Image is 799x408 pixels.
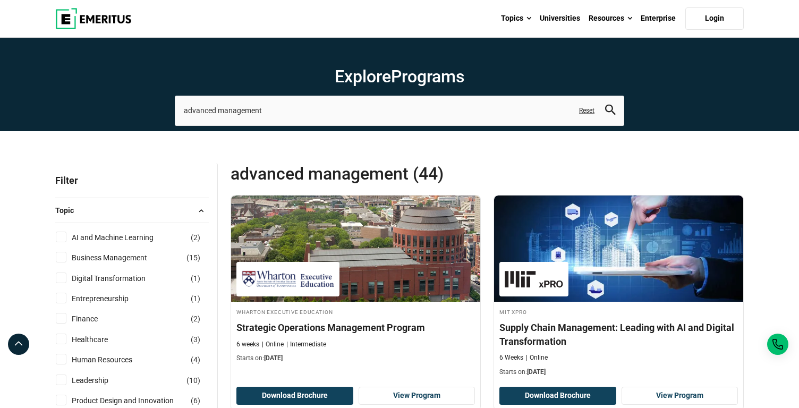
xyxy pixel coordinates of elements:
[605,105,616,117] button: search
[175,96,624,125] input: search-page
[231,163,487,184] span: advanced management (44)
[191,354,200,365] span: ( )
[72,293,150,304] a: Entrepreneurship
[189,376,198,385] span: 10
[262,340,284,349] p: Online
[193,396,198,405] span: 6
[505,267,563,291] img: MIT xPRO
[499,321,738,347] h4: Supply Chain Management: Leading with AI and Digital Transformation
[499,307,738,316] h4: MIT xPRO
[499,387,616,405] button: Download Brochure
[191,273,200,284] span: ( )
[193,335,198,344] span: 3
[72,273,167,284] a: Digital Transformation
[55,163,209,198] p: Filter
[622,387,738,405] a: View Program
[72,395,195,406] a: Product Design and Innovation
[499,368,738,377] p: Starts on:
[72,313,119,325] a: Finance
[191,293,200,304] span: ( )
[72,232,175,243] a: AI and Machine Learning
[55,205,82,216] span: Topic
[191,334,200,345] span: ( )
[579,106,594,115] a: Reset search
[186,252,200,263] span: ( )
[494,195,743,382] a: Technology Course by MIT xPRO - November 13, 2025 MIT xPRO MIT xPRO Supply Chain Management: Lead...
[55,202,209,218] button: Topic
[193,294,198,303] span: 1
[236,387,353,405] button: Download Brochure
[605,107,616,117] a: search
[236,340,259,349] p: 6 weeks
[236,321,475,334] h4: Strategic Operations Management Program
[72,375,130,386] a: Leadership
[186,375,200,386] span: ( )
[526,353,548,362] p: Online
[359,387,475,405] a: View Program
[231,195,480,302] img: Strategic Operations Management Program | Online Business Management Course
[191,232,200,243] span: ( )
[175,66,624,87] h1: Explore
[286,340,326,349] p: Intermediate
[494,195,743,302] img: Supply Chain Management: Leading with AI and Digital Transformation | Online Technology Course
[236,307,475,316] h4: Wharton Executive Education
[72,252,168,263] a: Business Management
[242,267,334,291] img: Wharton Executive Education
[72,334,129,345] a: Healthcare
[193,314,198,323] span: 2
[685,7,744,30] a: Login
[191,313,200,325] span: ( )
[193,274,198,283] span: 1
[191,395,200,406] span: ( )
[193,233,198,242] span: 2
[72,354,154,365] a: Human Resources
[236,354,475,363] p: Starts on:
[193,355,198,364] span: 4
[264,354,283,362] span: [DATE]
[189,253,198,262] span: 15
[231,195,480,369] a: Business Management Course by Wharton Executive Education - October 16, 2025 Wharton Executive Ed...
[391,66,464,87] span: Programs
[527,368,546,376] span: [DATE]
[499,353,523,362] p: 6 Weeks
